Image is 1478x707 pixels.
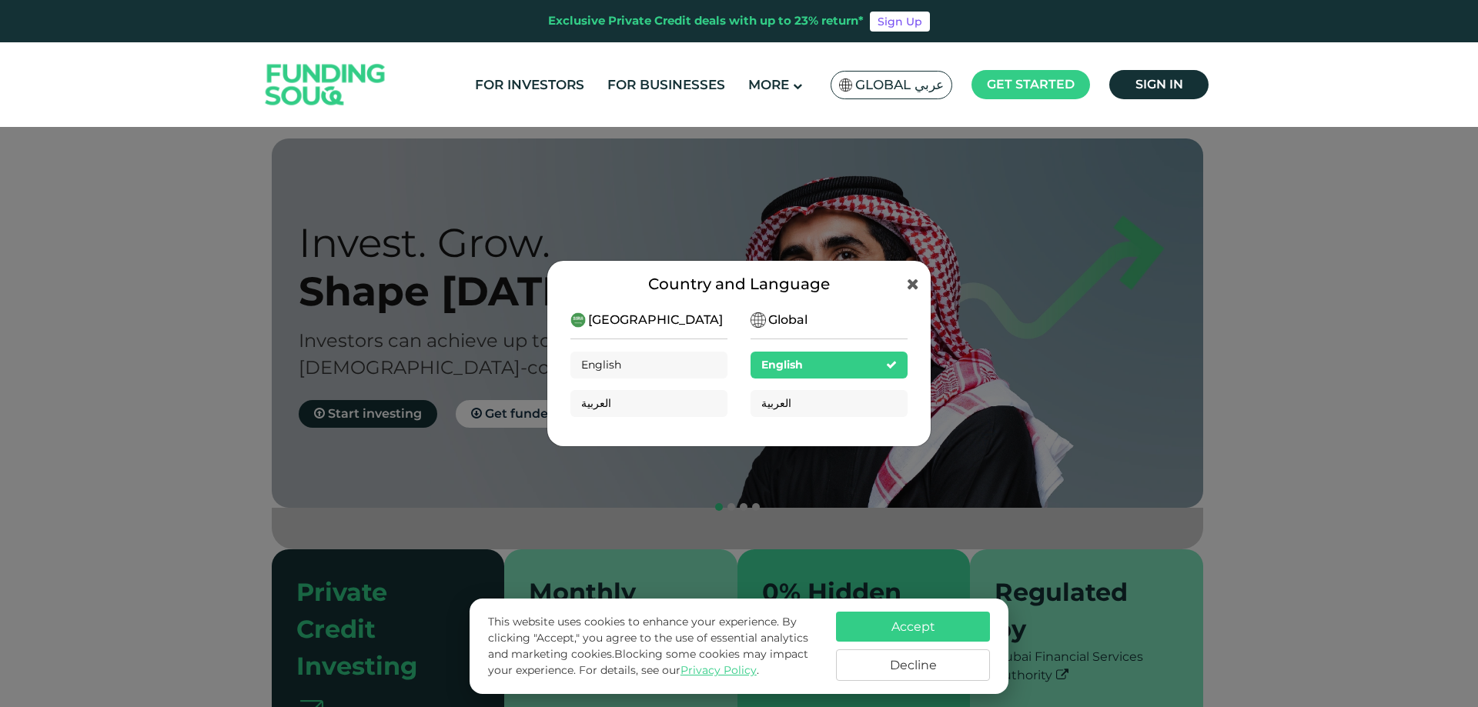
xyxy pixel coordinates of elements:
[836,612,990,642] button: Accept
[570,312,586,328] img: SA Flag
[761,358,803,372] span: English
[1135,77,1183,92] span: Sign in
[548,12,864,30] div: Exclusive Private Credit deals with up to 23% return*
[987,77,1075,92] span: Get started
[588,311,723,329] span: [GEOGRAPHIC_DATA]
[680,663,757,677] a: Privacy Policy
[751,312,766,328] img: SA Flag
[581,396,611,410] span: العربية
[748,77,789,92] span: More
[836,649,990,681] button: Decline
[604,72,729,98] a: For Businesses
[768,311,808,329] span: Global
[1109,70,1209,99] a: Sign in
[488,614,821,679] p: This website uses cookies to enhance your experience. By clicking "Accept," you agree to the use ...
[488,647,808,677] span: Blocking some cookies may impact your experience.
[870,12,930,32] a: Sign Up
[570,272,908,295] div: Country and Language
[581,358,621,372] span: English
[761,396,791,410] span: العربية
[250,46,401,124] img: Logo
[471,72,588,98] a: For Investors
[855,76,944,94] span: Global عربي
[839,78,853,92] img: SA Flag
[579,663,759,677] span: For details, see our .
